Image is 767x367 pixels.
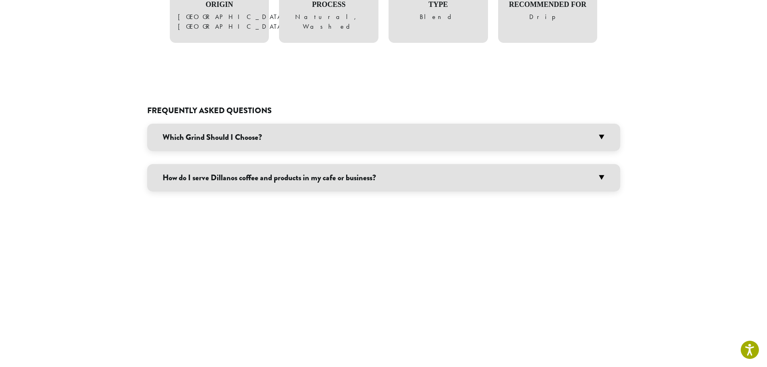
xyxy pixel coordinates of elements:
[147,164,620,192] h3: How do I serve Dillanos coffee and products in my cafe or business?
[287,0,370,9] h4: Process
[506,0,590,9] h4: Recommended For
[147,106,620,116] h2: Frequently Asked Questions
[397,0,480,9] h4: Type
[147,124,620,151] h3: Which Grind Should I Choose?
[178,0,261,9] h4: Origin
